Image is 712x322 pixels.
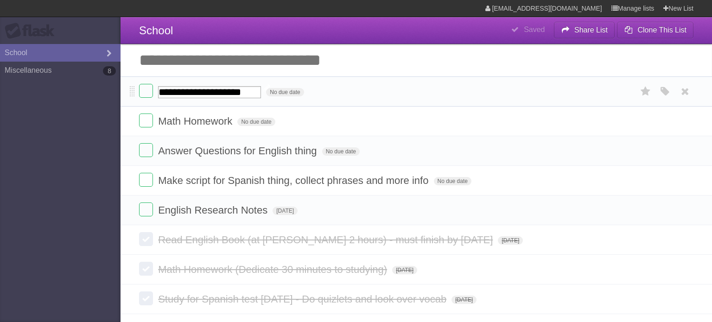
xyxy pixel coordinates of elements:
span: Answer Questions for English thing [158,145,319,157]
label: Done [139,202,153,216]
label: Done [139,232,153,246]
span: [DATE] [498,236,523,245]
span: No due date [322,147,360,156]
label: Done [139,173,153,187]
label: Star task [637,84,655,99]
label: Done [139,291,153,305]
span: Math Homework [158,115,235,127]
span: English Research Notes [158,204,270,216]
span: No due date [434,177,471,185]
b: Share List [574,26,608,34]
label: Done [139,114,153,127]
b: Saved [524,25,545,33]
b: 8 [103,66,116,76]
span: Study for Spanish test [DATE] - Do quizlets and look over vocab [158,293,449,305]
label: Done [139,84,153,98]
button: Clone This List [617,22,693,38]
div: Flask [5,23,60,39]
span: School [139,24,173,37]
span: Math Homework (Dedicate 30 minutes to studying) [158,264,389,275]
span: No due date [266,88,304,96]
label: Done [139,143,153,157]
span: Make script for Spanish thing, collect phrases and more info [158,175,431,186]
span: [DATE] [451,296,477,304]
span: Read English Book (at [PERSON_NAME] 2 hours) - must finish by [DATE] [158,234,495,246]
label: Done [139,262,153,276]
button: Share List [554,22,615,38]
span: [DATE] [392,266,417,274]
span: No due date [237,118,275,126]
b: Clone This List [637,26,687,34]
span: [DATE] [273,207,298,215]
